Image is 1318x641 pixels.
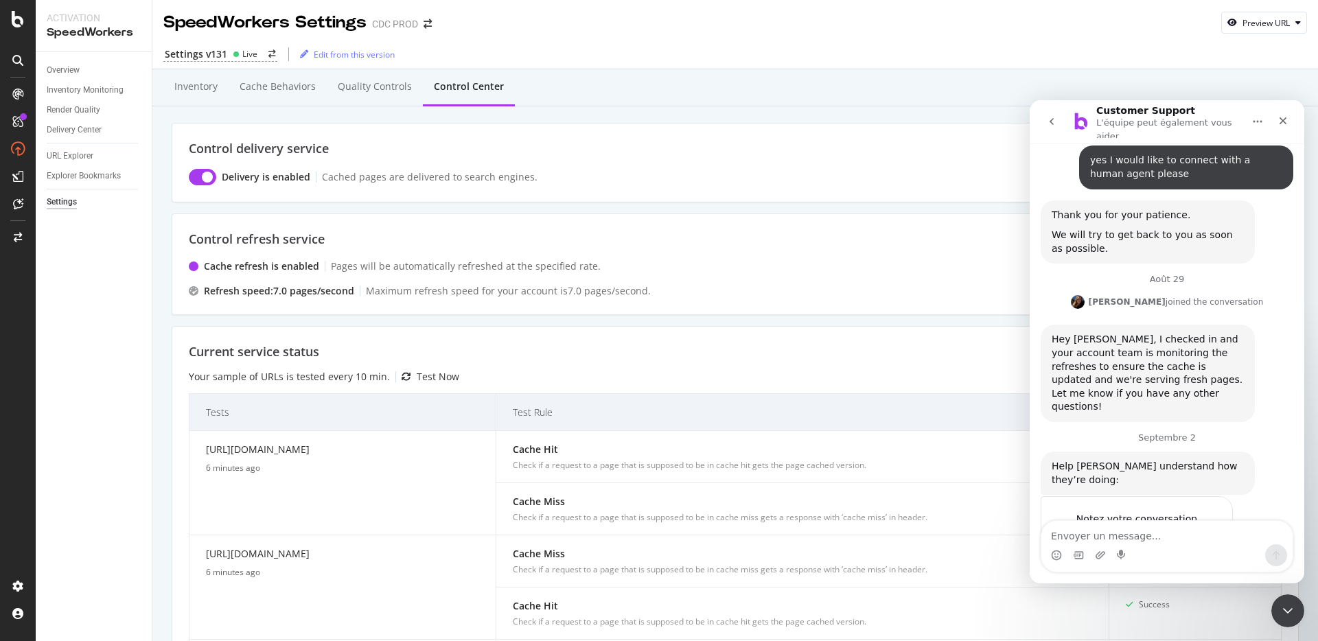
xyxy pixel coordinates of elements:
div: Notez votre conversation [25,410,189,427]
a: URL Explorer [47,149,142,163]
div: Cache Hit [513,598,1092,613]
button: Télécharger la pièce jointe [65,450,76,461]
div: Settings v131 [165,47,227,61]
span: Test Rule [513,405,1089,419]
div: Current service status [189,343,1282,361]
div: Cache behaviors [240,80,316,93]
div: SpeedWorkers [47,25,141,40]
div: [URL][DOMAIN_NAME] [206,442,479,462]
a: Explorer Bookmarks [47,169,142,183]
div: Check if a request to a page that is supposed to be in cache hit gets the page cached version. [513,459,1092,471]
a: Delivery Center [47,123,142,137]
div: Your sample of URLs is tested every 10 min. [189,370,390,384]
div: URL Explorer [47,149,93,163]
div: SpeedWorkers Settings [163,11,367,34]
div: Cache Miss [513,546,1092,561]
div: Cache Hit [513,442,1092,456]
div: [URL][DOMAIN_NAME] [206,546,479,566]
div: Quality Controls [338,80,412,93]
div: Customer Support dit… [11,396,264,502]
button: Sélectionneur de fichier gif [43,450,54,461]
button: Sélectionneur d’emoji [21,450,32,461]
div: Success [1139,598,1170,611]
div: Check if a request to a page that is supposed to be in cache miss gets a response with ‘cache mis... [513,511,1092,524]
div: Pages will be automatically refreshed at the specified rate. [331,259,601,273]
div: Overview [47,63,80,78]
div: Control refresh service [189,231,1282,248]
a: Overview [47,63,142,78]
div: Live [242,48,257,60]
iframe: Intercom live chat [1030,100,1304,583]
div: Test Now [417,370,459,384]
div: Maximum refresh speed for your account is 7.0 pages /second. [366,284,651,298]
textarea: Envoyer un message... [12,421,263,444]
div: 6 minutes ago [206,462,479,474]
div: Edit from this version [314,49,395,60]
div: Delivery is enabled [222,170,310,184]
div: Inventory Monitoring [47,83,124,97]
div: arrow-right-arrow-left [268,50,276,58]
iframe: Intercom live chat [1271,594,1304,627]
div: Delivery Center [47,123,102,137]
div: Control Center [434,80,504,93]
div: Inventory [174,80,218,93]
div: Cache Miss [513,494,1092,509]
button: Start recording [87,450,98,461]
div: Check if a request to a page that is supposed to be in cache hit gets the page cached version. [513,616,1092,628]
div: arrow-right-arrow-left [424,19,432,29]
div: Refresh speed: 7.0 pages /second [204,284,354,298]
a: Render Quality [47,103,142,117]
div: CDC PROD [372,17,418,31]
div: Activation [47,11,141,25]
button: Edit from this version [294,43,395,65]
button: Preview URL [1221,12,1307,34]
div: Cache refresh is enabled [204,259,319,273]
div: Render Quality [47,103,100,117]
div: 6 minutes ago [206,566,479,579]
div: Explorer Bookmarks [47,169,121,183]
button: Envoyer un message… [235,444,257,466]
div: Preview URL [1242,17,1290,29]
div: Settings [47,195,77,209]
div: Control delivery service [189,140,1282,158]
div: Cached pages are delivered to search engines. [322,170,537,184]
span: Tests [206,405,476,419]
a: Inventory Monitoring [47,83,142,97]
div: Check if a request to a page that is supposed to be in cache miss gets a response with ‘cache mis... [513,563,1092,576]
a: Settings [47,195,142,209]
